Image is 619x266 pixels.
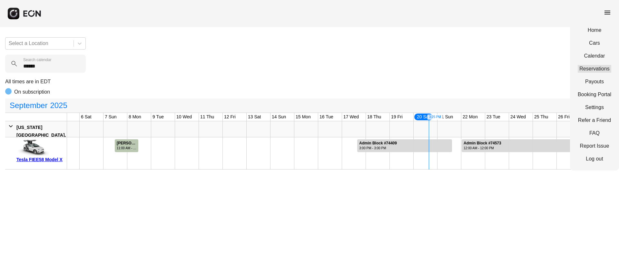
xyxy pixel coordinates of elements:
[103,113,118,121] div: 7 Sun
[578,65,611,73] a: Reservations
[117,141,138,146] div: [PERSON_NAME] #71834
[578,129,611,137] a: FAQ
[464,141,501,146] div: Admin Block #74573
[114,137,139,152] div: Rented for 2 days by Joe Hoff Current status is completed
[151,113,165,121] div: 9 Tue
[604,9,611,16] span: menu
[8,99,49,112] span: September
[366,113,382,121] div: 18 Thu
[578,155,611,163] a: Log out
[359,146,397,151] div: 3:00 PM - 3:00 PM
[485,113,502,121] div: 23 Tue
[80,113,93,121] div: 6 Sat
[509,113,527,121] div: 24 Wed
[437,113,454,121] div: 21 Sun
[16,156,64,163] div: Tesla FIEE58 Model X
[223,113,237,121] div: 12 Fri
[578,116,611,124] a: Refer a Friend
[578,78,611,86] a: Payouts
[578,39,611,47] a: Cars
[390,113,404,121] div: 19 Fri
[578,142,611,150] a: Report Issue
[414,113,433,121] div: 20 Sat
[199,113,215,121] div: 11 Thu
[23,57,51,62] label: Search calendar
[357,137,452,152] div: Rented for 4 days by Admin Block Current status is rental
[533,113,549,121] div: 25 Thu
[49,99,68,112] span: 2025
[5,78,614,86] p: All times are in EDT
[16,140,49,156] img: car
[16,124,66,147] div: [US_STATE][GEOGRAPHIC_DATA], [GEOGRAPHIC_DATA]
[464,146,501,151] div: 12:00 AM - 12:00 PM
[578,26,611,34] a: Home
[117,146,138,151] div: 11:00 AM - 11:30 AM
[270,113,287,121] div: 14 Sun
[247,113,262,121] div: 13 Sat
[578,91,611,98] a: Booking Portal
[578,104,611,111] a: Settings
[461,113,479,121] div: 22 Mon
[6,99,71,112] button: September2025
[318,113,335,121] div: 16 Tue
[127,113,142,121] div: 8 Mon
[175,113,193,121] div: 10 Wed
[578,52,611,60] a: Calendar
[557,113,571,121] div: 26 Fri
[359,141,397,146] div: Admin Block #74409
[294,113,312,121] div: 15 Mon
[14,88,50,96] p: On subscription
[342,113,360,121] div: 17 Wed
